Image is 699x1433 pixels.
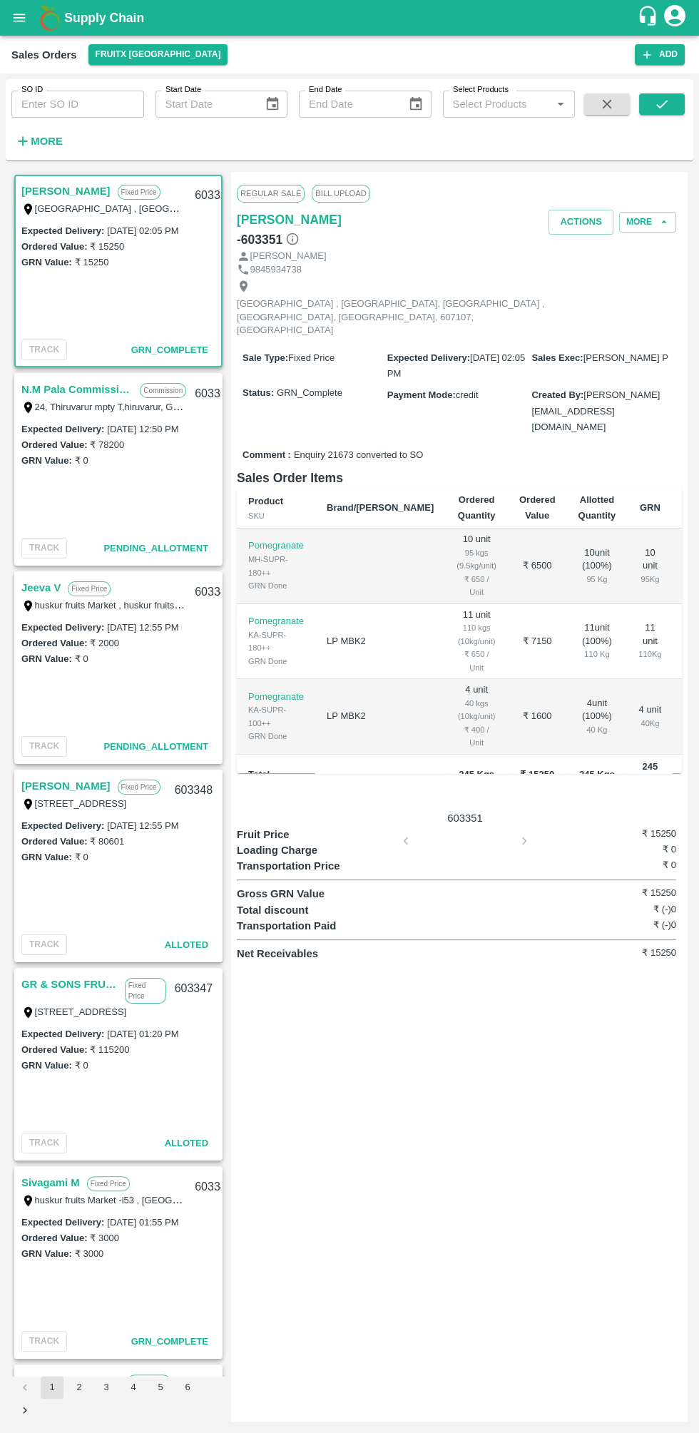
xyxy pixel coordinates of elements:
[166,774,221,807] div: 603348
[248,769,270,780] b: Total
[248,509,304,522] div: SKU
[21,1029,104,1039] label: Expected Delivery :
[107,820,178,831] label: [DATE] 12:55 PM
[88,44,228,65] button: Select DC
[508,604,567,680] td: ₹ 7150
[21,455,72,466] label: GRN Value:
[36,4,64,32] img: logo
[312,185,369,202] span: Bill Upload
[456,697,496,723] div: 40 kgs (10kg/unit)
[14,1399,36,1422] button: Go to next page
[237,842,347,858] p: Loading Charge
[90,1044,129,1055] label: ₹ 115200
[603,886,676,900] h6: ₹ 15250
[456,723,496,750] div: ₹ 400 / Unit
[603,842,676,857] h6: ₹ 0
[128,1375,170,1389] p: Fixed Price
[21,1248,72,1259] label: GRN Value:
[21,638,87,648] label: Ordered Value:
[412,810,519,826] p: 603351
[21,1060,72,1071] label: GRN Value:
[35,203,681,214] label: [GEOGRAPHIC_DATA] , [GEOGRAPHIC_DATA], [GEOGRAPHIC_DATA] , [GEOGRAPHIC_DATA], [GEOGRAPHIC_DATA], ...
[387,352,525,379] span: [DATE] 02:05 PM
[131,345,208,355] span: GRN_Complete
[531,389,660,432] span: [PERSON_NAME][EMAIL_ADDRESS][DOMAIN_NAME]
[21,1044,87,1055] label: Ordered Value:
[21,777,111,795] a: [PERSON_NAME]
[248,655,304,668] div: GRN Done
[90,638,119,648] label: ₹ 2000
[248,496,283,506] b: Product
[186,377,241,411] div: 603350
[551,95,570,113] button: Open
[259,91,286,118] button: Choose date
[641,761,659,787] b: 245 Kgs
[21,852,72,862] label: GRN Value:
[579,769,615,780] b: 245 Kgs
[35,1194,582,1205] label: huskur fruits Market -i53 , [GEOGRAPHIC_DATA] , [GEOGRAPHIC_DATA], [GEOGRAPHIC_DATA], [GEOGRAPHIC...
[186,1171,241,1204] div: 603346
[118,780,160,795] p: Fixed Price
[248,539,304,553] p: Pomegranate
[21,1173,80,1192] a: Sivagami M
[75,653,88,664] label: ₹ 0
[445,679,508,755] td: 4 unit
[508,679,567,755] td: ₹ 1600
[578,546,616,586] div: 10 unit ( 100 %)
[35,599,675,611] label: huskur fruits Market , huskur fruits Market , [GEOGRAPHIC_DATA], [GEOGRAPHIC_DATA] Rural, [GEOGRA...
[402,91,429,118] button: Choose date
[456,621,496,648] div: 110 kgs (10kg/unit)
[176,1376,199,1399] button: Go to page 6
[288,352,335,363] span: Fixed Price
[603,946,676,960] h6: ₹ 15250
[149,1376,172,1399] button: Go to page 5
[459,769,494,780] b: 245 Kgs
[453,84,509,96] label: Select Products
[603,918,676,932] h6: ₹ (-)0
[578,494,616,521] b: Allotted Quantity
[447,95,548,113] input: Select Products
[41,1376,63,1399] button: page 1
[75,852,88,862] label: ₹ 0
[237,858,347,874] p: Transportation Price
[90,241,124,252] label: ₹ 15250
[35,401,520,412] label: 24, Thiruvarur mpty T,hiruvarur, G1 , old bus stand , [GEOGRAPHIC_DATA] -610001, [GEOGRAPHIC_DATA...
[186,179,241,213] div: 603351
[21,182,111,200] a: [PERSON_NAME]
[294,449,423,462] span: Enquiry 21673 converted to SO
[21,424,104,434] label: Expected Delivery :
[68,1376,91,1399] button: Go to page 2
[309,84,342,96] label: End Date
[237,210,342,230] a: [PERSON_NAME]
[75,455,88,466] label: ₹ 0
[64,8,637,28] a: Supply Chain
[638,573,661,586] div: 95 Kg
[315,604,445,680] td: LP MBK2
[243,352,288,363] label: Sale Type :
[456,546,496,573] div: 95 kgs (9.5kg/unit)
[637,5,662,31] div: customer-support
[315,679,445,755] td: LP MBK2
[31,136,63,147] strong: More
[11,91,144,118] input: Enter SO ID
[3,1,36,34] button: open drawer
[237,468,682,488] h6: Sales Order Items
[166,972,221,1006] div: 603347
[603,858,676,872] h6: ₹ 0
[250,250,327,263] p: [PERSON_NAME]
[237,230,300,250] h6: - 603351
[619,212,676,233] button: More
[21,1372,121,1390] a: [PERSON_NAME] K
[21,257,72,267] label: GRN Value:
[237,297,558,337] p: [GEOGRAPHIC_DATA] , [GEOGRAPHIC_DATA], [GEOGRAPHIC_DATA] , [GEOGRAPHIC_DATA], [GEOGRAPHIC_DATA], ...
[578,697,616,737] div: 4 unit ( 100 %)
[125,978,166,1004] p: Fixed Price
[635,44,685,65] button: Add
[21,84,43,96] label: SO ID
[90,439,124,450] label: ₹ 78200
[456,573,496,599] div: ₹ 650 / Unit
[107,1029,178,1039] label: [DATE] 01:20 PM
[237,902,347,918] p: Total discount
[103,741,208,752] span: Pending_Allotment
